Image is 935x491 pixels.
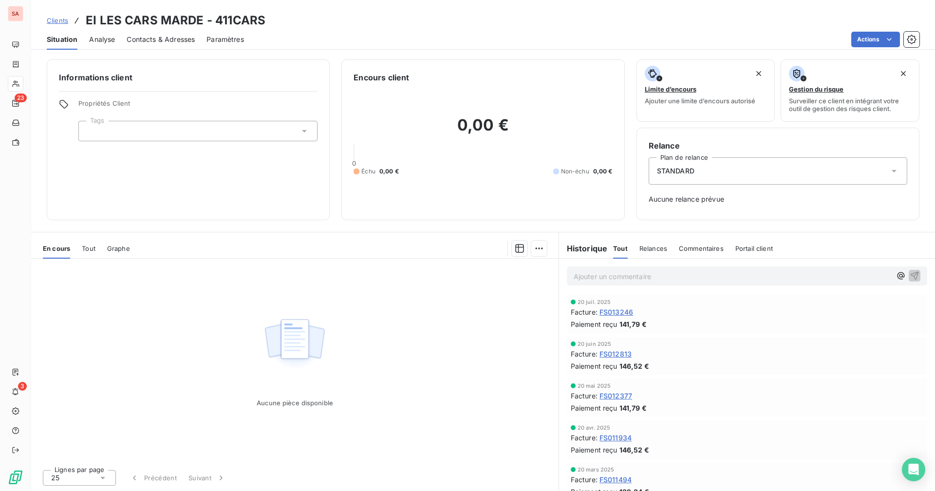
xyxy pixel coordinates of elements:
[599,307,633,317] span: FS013246
[352,159,356,167] span: 0
[599,474,632,485] span: FS011494
[18,382,27,391] span: 3
[87,127,94,135] input: Ajouter une valeur
[89,35,115,44] span: Analyse
[124,468,183,488] button: Précédent
[183,468,232,488] button: Suivant
[593,167,613,176] span: 0,00 €
[571,391,598,401] span: Facture :
[571,307,598,317] span: Facture :
[571,361,617,371] span: Paiement reçu
[789,97,911,113] span: Surveiller ce client en intégrant votre outil de gestion des risques client.
[645,97,755,105] span: Ajouter une limite d’encours autorisé
[8,470,23,485] img: Logo LeanPay
[619,403,647,413] span: 141,79 €
[354,115,612,145] h2: 0,00 €
[561,167,589,176] span: Non-échu
[636,59,775,122] button: Limite d’encoursAjouter une limite d’encours autorisé
[257,399,333,407] span: Aucune pièce disponible
[82,245,95,252] span: Tout
[657,166,694,176] span: STANDARD
[43,245,70,252] span: En cours
[851,32,900,47] button: Actions
[263,314,326,374] img: Empty state
[619,319,647,329] span: 141,79 €
[619,361,649,371] span: 146,52 €
[206,35,244,44] span: Paramètres
[47,17,68,24] span: Clients
[599,391,632,401] span: FS012377
[781,59,919,122] button: Gestion du risqueSurveiller ce client en intégrant votre outil de gestion des risques client.
[789,85,843,93] span: Gestion du risque
[354,72,409,83] h6: Encours client
[47,16,68,25] a: Clients
[78,99,318,113] span: Propriétés Client
[679,245,724,252] span: Commentaires
[107,245,130,252] span: Graphe
[571,474,598,485] span: Facture :
[578,425,611,431] span: 20 avr. 2025
[8,6,23,21] div: SA
[649,140,907,151] h6: Relance
[578,467,615,472] span: 20 mars 2025
[571,349,598,359] span: Facture :
[645,85,696,93] span: Limite d’encours
[127,35,195,44] span: Contacts & Adresses
[571,445,617,455] span: Paiement reçu
[571,319,617,329] span: Paiement reçu
[361,167,375,176] span: Échu
[15,94,27,102] span: 23
[735,245,773,252] span: Portail client
[649,194,907,204] span: Aucune relance prévue
[599,349,632,359] span: FS012813
[599,433,632,443] span: FS011934
[47,35,77,44] span: Situation
[559,243,608,254] h6: Historique
[613,245,628,252] span: Tout
[639,245,667,252] span: Relances
[379,167,399,176] span: 0,00 €
[619,445,649,455] span: 146,52 €
[571,403,617,413] span: Paiement reçu
[902,458,925,481] div: Open Intercom Messenger
[86,12,265,29] h3: EI LES CARS MARDE - 411CARS
[578,299,611,305] span: 20 juil. 2025
[51,473,59,483] span: 25
[571,433,598,443] span: Facture :
[578,383,611,389] span: 20 mai 2025
[59,72,318,83] h6: Informations client
[578,341,612,347] span: 20 juin 2025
